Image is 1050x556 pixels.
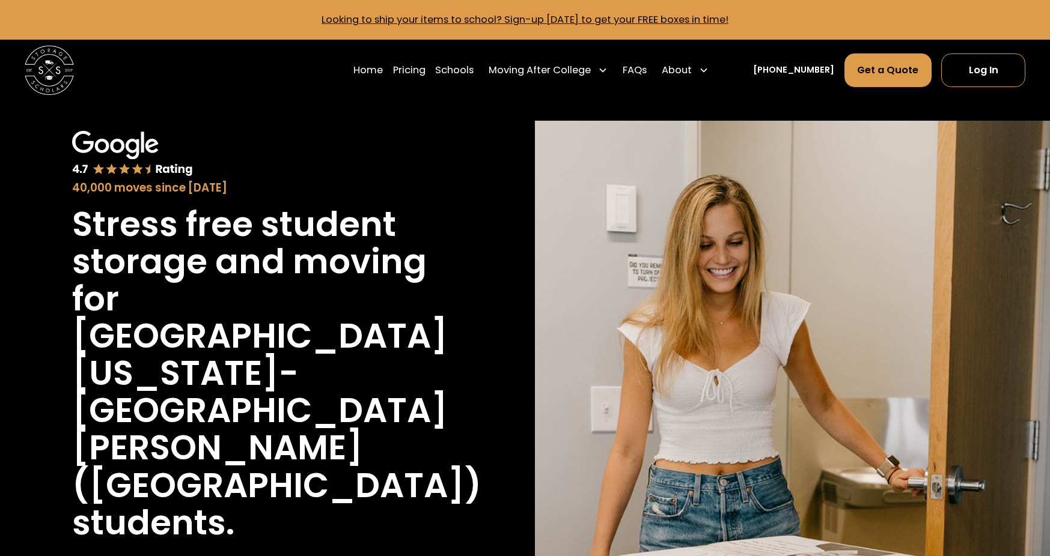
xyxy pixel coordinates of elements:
[941,53,1025,86] a: Log In
[393,53,426,87] a: Pricing
[72,504,234,542] h1: students.
[72,180,443,196] div: 40,000 moves since [DATE]
[25,46,74,95] img: Storage Scholars main logo
[484,53,613,87] div: Moving After College
[435,53,474,87] a: Schools
[662,63,692,78] div: About
[489,63,591,78] div: Moving After College
[623,53,647,87] a: FAQs
[753,64,834,77] a: [PHONE_NUMBER]
[72,206,443,318] h1: Stress free student storage and moving for
[322,13,728,26] a: Looking to ship your items to school? Sign-up [DATE] to get your FREE boxes in time!
[353,53,383,87] a: Home
[844,53,932,86] a: Get a Quote
[72,131,193,177] img: Google 4.7 star rating
[657,53,714,87] div: About
[72,318,481,504] h1: [GEOGRAPHIC_DATA][US_STATE]-[GEOGRAPHIC_DATA][PERSON_NAME] ([GEOGRAPHIC_DATA])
